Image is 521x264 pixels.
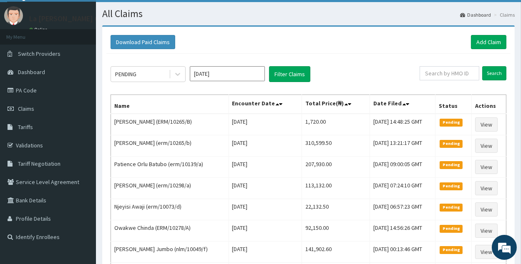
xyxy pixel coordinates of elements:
textarea: Type your message and hit 'Enter' [4,176,159,205]
span: Pending [440,182,463,190]
img: d_794563401_company_1708531726252_794563401 [15,42,34,62]
img: User Image [4,6,23,25]
td: [DATE] [229,135,302,157]
th: Status [435,95,471,114]
td: Owakwe Chinda (ERM/10278/A) [111,220,229,242]
td: [DATE] 14:56:26 GMT [370,220,435,242]
a: View [475,139,498,153]
td: [DATE] 06:57:23 GMT [370,199,435,220]
td: [DATE] [229,199,302,220]
td: Njeyisi Awaji (erm/10073/d) [111,199,229,220]
td: 1,720.00 [302,114,370,135]
a: Online [29,27,49,32]
span: Switch Providers [18,50,60,57]
td: [DATE] [229,157,302,178]
h1: All Claims [102,8,515,19]
td: Patience Orlu Batubo (erm/10139/a) [111,157,229,178]
a: View [475,202,498,217]
span: Pending [440,161,463,169]
div: PENDING [115,70,136,78]
input: Search [482,66,506,80]
div: Minimize live chat window [137,4,157,24]
a: View [475,224,498,238]
div: Chat with us now [43,47,140,57]
span: We're online! [48,79,115,163]
td: [DATE] [229,242,302,263]
span: Pending [440,246,463,254]
span: Pending [440,225,463,232]
a: View [475,245,498,259]
td: [PERSON_NAME] (ERM/10265/B) [111,114,229,135]
td: [PERSON_NAME] (erm/10265/b) [111,135,229,157]
p: La [PERSON_NAME] Clinic [29,15,112,22]
a: View [475,181,498,195]
td: [DATE] [229,178,302,199]
td: [DATE] 13:21:17 GMT [370,135,435,157]
td: [PERSON_NAME] (erm/10298/a) [111,178,229,199]
button: Filter Claims [269,66,310,82]
a: Dashboard [460,11,491,18]
td: [PERSON_NAME] Jumbo (nlm/10049/f) [111,242,229,263]
span: Tariffs [18,123,33,131]
th: Name [111,95,229,114]
td: [DATE] [229,220,302,242]
td: [DATE] 09:00:05 GMT [370,157,435,178]
span: Pending [440,119,463,126]
a: Add Claim [471,35,506,49]
li: Claims [492,11,515,18]
td: [DATE] 00:13:46 GMT [370,242,435,263]
span: Pending [440,204,463,211]
input: Select Month and Year [190,66,265,81]
th: Total Price(₦) [302,95,370,114]
span: Tariff Negotiation [18,160,60,167]
td: 113,132.00 [302,178,370,199]
td: 310,599.50 [302,135,370,157]
td: [DATE] 14:48:25 GMT [370,114,435,135]
td: 207,930.00 [302,157,370,178]
td: 92,150.00 [302,220,370,242]
td: [DATE] [229,114,302,135]
th: Actions [471,95,506,114]
td: 22,132.50 [302,199,370,220]
th: Date Filed [370,95,435,114]
th: Encounter Date [229,95,302,114]
span: Claims [18,105,34,112]
input: Search by HMO ID [420,66,479,80]
a: View [475,160,498,174]
td: 141,902.60 [302,242,370,263]
span: Dashboard [18,68,45,76]
a: View [475,117,498,132]
span: Pending [440,140,463,147]
button: Download Paid Claims [111,35,175,49]
td: [DATE] 07:24:10 GMT [370,178,435,199]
